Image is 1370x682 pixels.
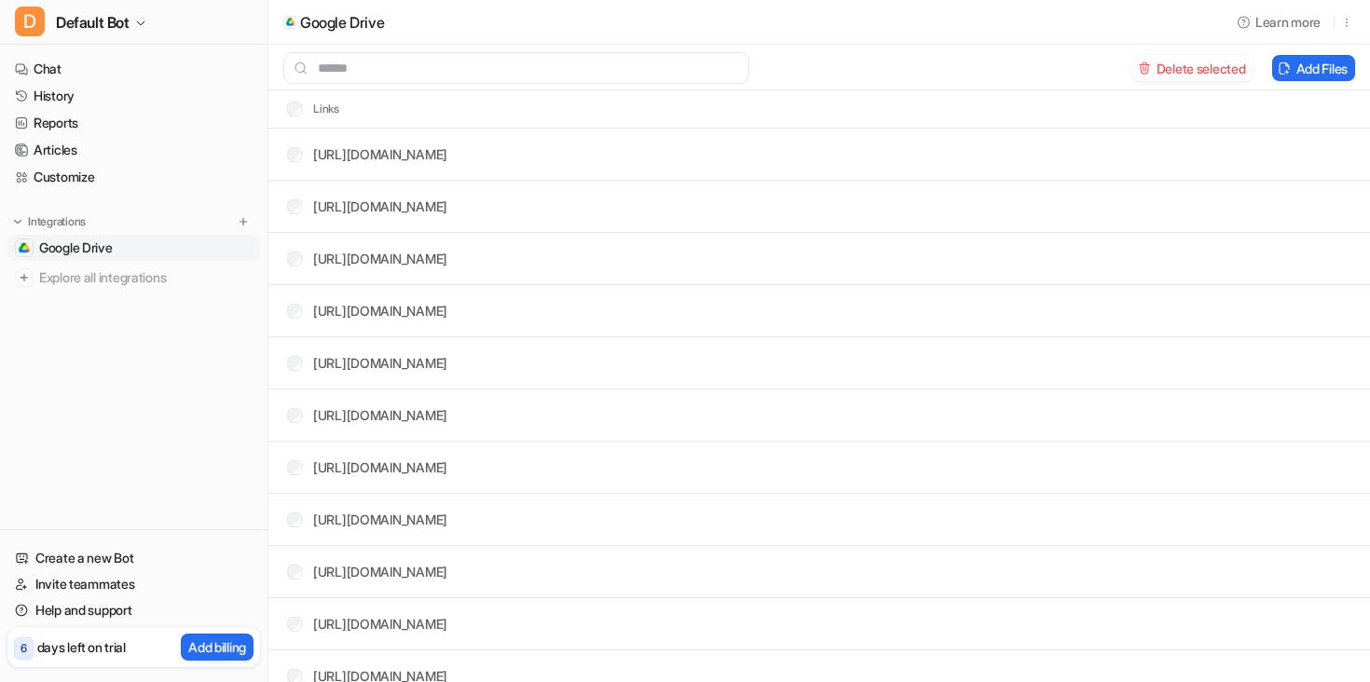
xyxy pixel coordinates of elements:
img: Google Drive [19,242,30,253]
button: Integrations [7,212,91,231]
button: Add billing [181,634,253,661]
button: Delete selected [1132,55,1254,81]
a: History [7,83,260,109]
a: [URL][DOMAIN_NAME] [313,251,447,266]
span: Default Bot [56,9,130,35]
a: [URL][DOMAIN_NAME] [313,616,447,632]
a: Google DriveGoogle Drive [7,235,260,261]
a: [URL][DOMAIN_NAME] [313,407,447,423]
span: D [15,7,45,36]
a: [URL][DOMAIN_NAME] [313,303,447,319]
a: Customize [7,164,260,190]
button: Add Files [1272,55,1355,81]
a: [URL][DOMAIN_NAME] [313,564,447,580]
p: Integrations [28,214,86,229]
a: [URL][DOMAIN_NAME] [313,511,447,527]
p: 6 [21,640,27,657]
th: Links [272,98,340,120]
a: Invite teammates [7,571,260,597]
span: Explore all integrations [39,263,253,293]
span: Learn more [1255,12,1321,32]
a: [URL][DOMAIN_NAME] [313,198,447,214]
img: expand menu [11,215,24,228]
p: Google Drive [300,13,384,32]
button: Learn more [1229,7,1330,37]
a: [URL][DOMAIN_NAME] [313,459,447,475]
img: explore all integrations [15,268,34,287]
a: Explore all integrations [7,265,260,291]
a: Chat [7,56,260,82]
a: Reports [7,110,260,136]
p: Add billing [188,637,246,657]
a: Help and support [7,597,260,623]
a: Articles [7,137,260,163]
span: Google Drive [39,239,113,257]
img: menu_add.svg [237,215,250,228]
a: [URL][DOMAIN_NAME] [313,355,447,371]
p: days left on trial [37,637,126,657]
a: [URL][DOMAIN_NAME] [313,146,447,162]
img: google_drive icon [286,18,295,25]
a: Create a new Bot [7,545,260,571]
